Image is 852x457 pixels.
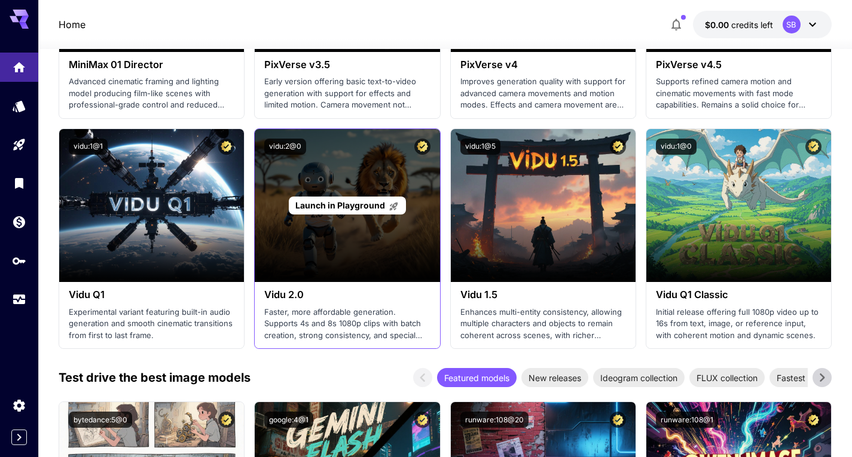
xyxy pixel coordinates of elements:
[656,139,697,155] button: vidu:1@0
[460,412,529,428] button: runware:108@20
[264,289,430,300] h3: Vidu 2.0
[295,200,385,210] span: Launch in Playground
[12,253,26,268] div: API Keys
[69,412,132,428] button: bytedance:5@0
[69,306,234,342] p: Experimental variant featuring built-in audio generation and smooth cinematic transitions from fi...
[12,137,26,152] div: Playground
[12,214,26,229] div: Wallet
[769,368,843,387] div: Fastest models
[69,76,234,111] p: Advanced cinematic framing and lighting model producing film-like scenes with professional-grade ...
[610,139,626,155] button: Certified Model – Vetted for best performance and includes a commercial license.
[59,129,244,282] img: alt
[460,289,626,300] h3: Vidu 1.5
[437,372,517,384] span: Featured models
[414,412,430,428] button: Certified Model – Vetted for best performance and includes a commercial license.
[805,412,822,428] button: Certified Model – Vetted for best performance and includes a commercial license.
[11,430,27,445] button: Expand sidebar
[12,56,26,71] div: Home
[705,19,773,31] div: $0.00
[264,139,306,155] button: vidu:2@0
[705,20,731,30] span: $0.00
[451,129,636,282] img: alt
[264,306,430,342] p: Faster, more affordable generation. Supports 4s and 8s 1080p clips with batch creation, strong co...
[769,372,843,384] span: Fastest models
[521,372,588,384] span: New releases
[12,398,26,413] div: Settings
[460,139,500,155] button: vidu:1@5
[610,412,626,428] button: Certified Model – Vetted for best performance and includes a commercial license.
[12,292,26,307] div: Usage
[656,289,822,300] h3: Vidu Q1 Classic
[69,289,234,300] h3: Vidu Q1
[218,412,234,428] button: Certified Model – Vetted for best performance and includes a commercial license.
[460,306,626,342] p: Enhances multi-entity consistency, allowing multiple characters and objects to remain coherent ac...
[59,17,85,32] nav: breadcrumb
[656,412,718,428] button: runware:108@1
[689,372,765,384] span: FLUX collection
[69,139,108,155] button: vidu:1@1
[264,59,430,70] h3: PixVerse v3.5
[289,197,405,215] a: Launch in Playground
[656,76,822,111] p: Supports refined camera motion and cinematic movements with fast mode capabilities. Remains a sol...
[414,139,430,155] button: Certified Model – Vetted for best performance and includes a commercial license.
[59,17,85,32] a: Home
[264,76,430,111] p: Early version offering basic text-to-video generation with support for effects and limited motion...
[437,368,517,387] div: Featured models
[656,306,822,342] p: Initial release offering full 1080p video up to 16s from text, image, or reference input, with co...
[12,99,26,114] div: Models
[12,176,26,191] div: Library
[689,368,765,387] div: FLUX collection
[218,139,234,155] button: Certified Model – Vetted for best performance and includes a commercial license.
[693,11,832,38] button: $0.00SB
[69,59,234,70] h3: MiniMax 01 Director
[646,129,831,282] img: alt
[783,16,801,33] div: SB
[460,59,626,70] h3: PixVerse v4
[264,412,313,428] button: google:4@1
[656,59,822,70] h3: PixVerse v4.5
[59,369,251,387] p: Test drive the best image models
[805,139,822,155] button: Certified Model – Vetted for best performance and includes a commercial license.
[521,368,588,387] div: New releases
[593,372,685,384] span: Ideogram collection
[593,368,685,387] div: Ideogram collection
[460,76,626,111] p: Improves generation quality with support for advanced camera movements and motion modes. Effects ...
[731,20,773,30] span: credits left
